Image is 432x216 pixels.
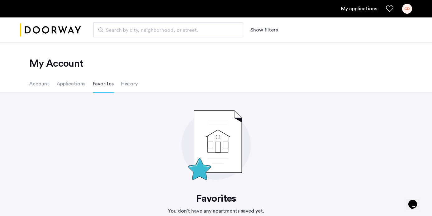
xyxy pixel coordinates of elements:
[29,75,49,93] li: Account
[402,4,412,14] div: CD
[93,22,243,37] input: Apartment Search
[57,75,85,93] li: Applications
[106,26,225,34] span: Search by city, neighborhood, or street.
[20,18,81,42] img: logo
[386,5,393,12] a: Favorites
[341,5,377,12] a: My application
[29,57,403,70] h2: My Account
[406,191,426,210] iframe: chat widget
[165,192,267,205] h2: Favorites
[121,75,138,93] li: History
[250,26,278,34] button: Show or hide filters
[93,75,114,93] li: Favorites
[20,18,81,42] a: Cazamio logo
